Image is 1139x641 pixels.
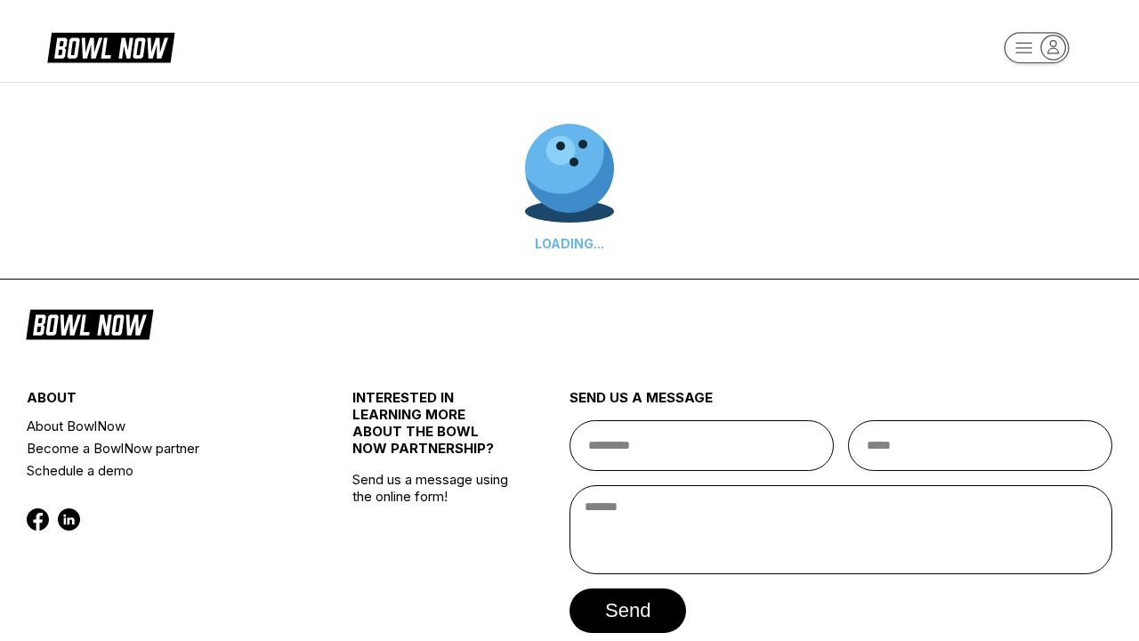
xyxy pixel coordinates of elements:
[27,415,298,437] a: About BowlNow
[525,236,614,251] div: LOADING...
[27,389,298,415] div: about
[27,437,298,459] a: Become a BowlNow partner
[569,389,1112,420] div: send us a message
[27,459,298,482] a: Schedule a demo
[569,588,686,633] button: send
[352,389,515,471] div: INTERESTED IN LEARNING MORE ABOUT THE BOWL NOW PARTNERSHIP?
